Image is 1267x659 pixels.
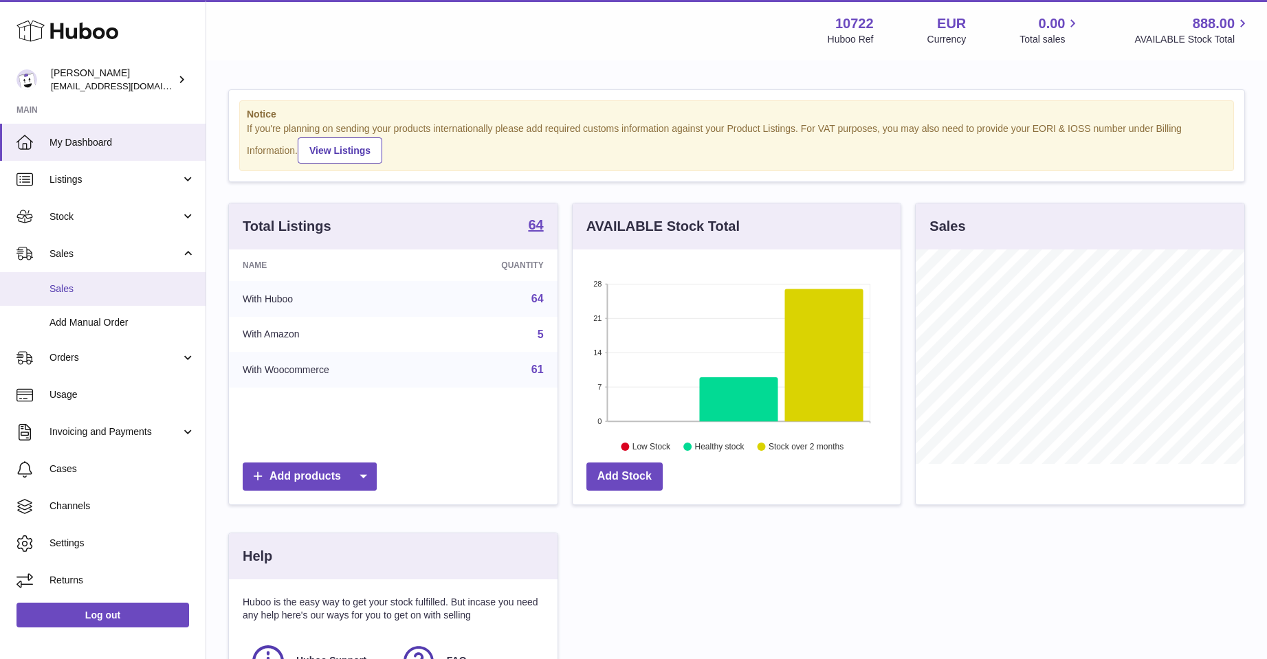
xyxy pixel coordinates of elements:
div: Huboo Ref [828,33,874,46]
span: Stock [49,210,181,223]
img: sales@plantcaretools.com [16,69,37,90]
text: 14 [593,348,602,357]
span: 888.00 [1193,14,1235,33]
td: With Huboo [229,281,432,317]
span: Total sales [1020,33,1081,46]
strong: 64 [528,218,543,232]
span: Sales [49,282,195,295]
text: Healthy stock [694,442,745,451]
div: [PERSON_NAME] [51,67,175,93]
span: Returns [49,574,195,587]
span: Cases [49,462,195,476]
a: Add products [243,462,377,491]
span: Add Manual Order [49,316,195,329]
a: 64 [531,293,544,304]
a: 61 [531,364,544,375]
a: 5 [538,328,544,340]
text: 21 [593,314,602,322]
h3: Total Listings [243,217,331,236]
h3: Help [243,547,272,566]
strong: EUR [937,14,966,33]
span: My Dashboard [49,136,195,149]
a: Add Stock [586,462,663,491]
a: Log out [16,603,189,627]
th: Name [229,249,432,281]
td: With Amazon [229,317,432,353]
span: [EMAIL_ADDRESS][DOMAIN_NAME] [51,80,202,91]
h3: AVAILABLE Stock Total [586,217,740,236]
p: Huboo is the easy way to get your stock fulfilled. But incase you need any help here's our ways f... [243,596,544,622]
text: Stock over 2 months [769,442,844,451]
span: Listings [49,173,181,186]
th: Quantity [432,249,557,281]
div: Currency [927,33,967,46]
span: Settings [49,537,195,550]
text: Low Stock [632,442,671,451]
a: 0.00 Total sales [1020,14,1081,46]
a: 64 [528,218,543,234]
span: Usage [49,388,195,401]
span: Channels [49,500,195,513]
a: View Listings [298,137,382,164]
div: If you're planning on sending your products internationally please add required customs informati... [247,122,1226,164]
span: Sales [49,247,181,260]
h3: Sales [929,217,965,236]
strong: Notice [247,108,1226,121]
text: 7 [597,383,602,391]
span: Orders [49,351,181,364]
text: 28 [593,280,602,288]
strong: 10722 [835,14,874,33]
span: Invoicing and Payments [49,425,181,438]
span: AVAILABLE Stock Total [1134,33,1251,46]
td: With Woocommerce [229,352,432,388]
text: 0 [597,417,602,425]
a: 888.00 AVAILABLE Stock Total [1134,14,1251,46]
span: 0.00 [1039,14,1066,33]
